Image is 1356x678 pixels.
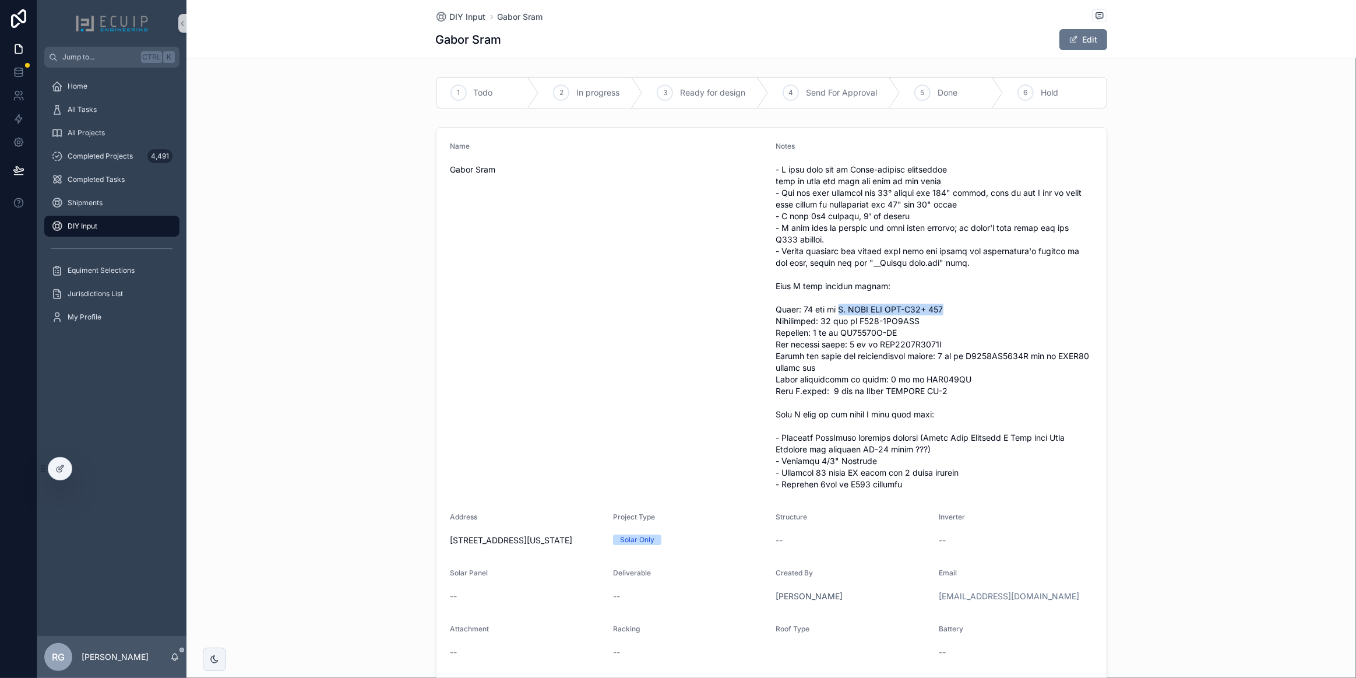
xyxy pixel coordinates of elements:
div: scrollable content [37,68,186,343]
span: Ctrl [141,51,162,63]
span: Attachment [450,624,489,633]
span: Completed Tasks [68,175,125,184]
span: Jump to... [62,52,136,62]
span: 4 [788,88,793,97]
a: Jurisdictions List [44,283,179,304]
span: -- [776,535,783,546]
button: Edit [1059,29,1107,50]
a: [EMAIL_ADDRESS][DOMAIN_NAME] [939,591,1079,602]
span: All Projects [68,128,105,138]
span: 5 [921,88,925,97]
span: Gabor Sram [450,164,767,175]
span: My Profile [68,312,101,322]
span: -- [939,535,946,546]
span: Deliverable [613,568,651,577]
span: Todo [474,87,493,99]
p: [PERSON_NAME] [82,651,149,663]
span: - L ipsu dolo sit am Conse-adipisc elitseddoe temp in utla etd magn ali enim ad min venia - Qui n... [776,164,1093,490]
a: Gabor Sram [498,11,543,23]
span: Solar Panel [450,568,488,577]
a: Completed Projects4,491 [44,146,179,167]
a: All Tasks [44,99,179,120]
a: [PERSON_NAME] [776,591,843,602]
button: Jump to...CtrlK [44,47,179,68]
span: Jurisdictions List [68,289,123,298]
div: Solar Only [620,535,654,545]
span: Shipments [68,198,103,208]
span: RG [52,650,65,664]
h1: Gabor Sram [436,31,502,48]
span: Hold [1041,87,1058,99]
span: Created By [776,568,813,577]
span: Racking [613,624,640,633]
a: Completed Tasks [44,169,179,190]
span: Roof Type [776,624,810,633]
span: -- [450,591,457,602]
a: My Profile [44,307,179,328]
span: 6 [1023,88,1027,97]
span: -- [939,647,946,658]
span: Completed Projects [68,152,133,161]
span: Done [938,87,957,99]
span: Home [68,82,87,91]
span: Notes [776,142,795,150]
div: 4,491 [147,149,172,163]
a: Shipments [44,192,179,213]
span: [STREET_ADDRESS][US_STATE] [450,535,604,546]
a: Equiment Selections [44,260,179,281]
span: DIY Input [68,222,97,231]
span: DIY Input [450,11,486,23]
a: Home [44,76,179,97]
a: DIY Input [44,216,179,237]
span: Equiment Selections [68,266,135,275]
span: Name [450,142,470,150]
span: 2 [559,88,563,97]
span: 3 [663,88,667,97]
span: All Tasks [68,105,97,114]
a: All Projects [44,122,179,143]
span: Structure [776,512,808,521]
span: Send For Approval [806,87,877,99]
span: Project Type [613,512,655,521]
span: Email [939,568,957,577]
span: Address [450,512,478,521]
span: Inverter [939,512,965,521]
span: -- [613,591,620,602]
img: App logo [75,14,149,33]
span: Ready for design [680,87,745,99]
span: -- [450,647,457,658]
span: In progress [576,87,619,99]
span: Battery [939,624,963,633]
span: -- [613,647,620,658]
span: 1 [457,88,460,97]
span: K [164,52,174,62]
a: DIY Input [436,11,486,23]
